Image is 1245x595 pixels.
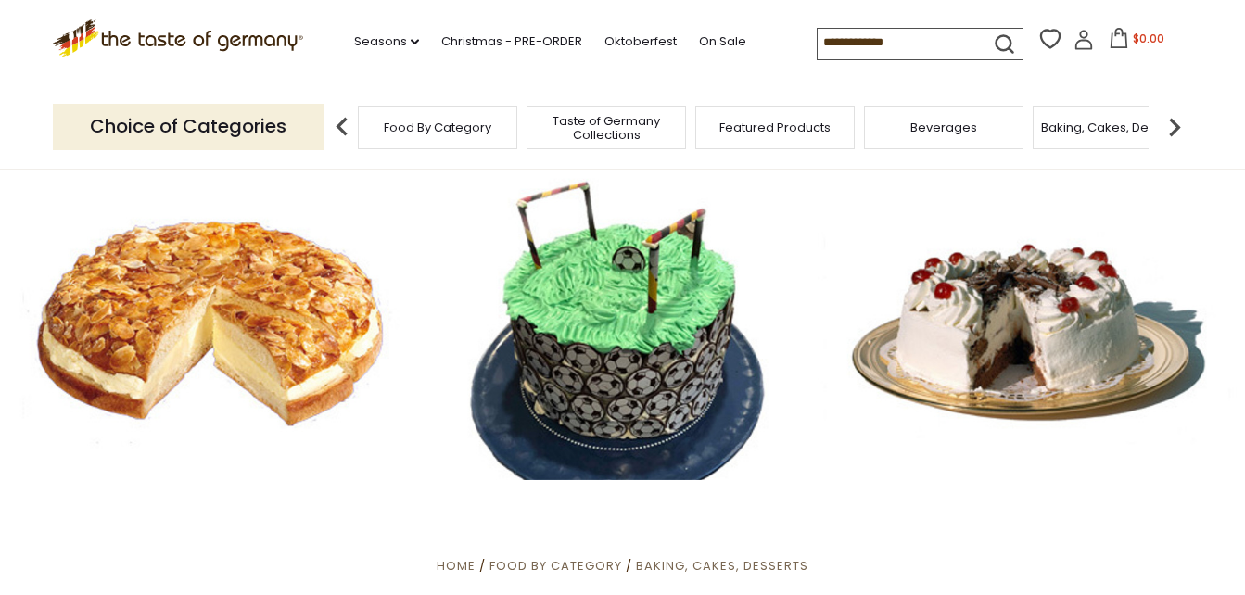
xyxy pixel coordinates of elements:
a: Taste of Germany Collections [532,114,680,142]
a: Seasons [354,32,419,52]
button: $0.00 [1098,28,1176,56]
a: Food By Category [384,120,491,134]
a: Featured Products [719,120,831,134]
img: next arrow [1156,108,1193,146]
a: Baking, Cakes, Desserts [636,557,808,575]
a: Beverages [910,120,977,134]
img: previous arrow [324,108,361,146]
a: Home [437,557,476,575]
a: Christmas - PRE-ORDER [441,32,582,52]
a: On Sale [699,32,746,52]
a: Oktoberfest [604,32,677,52]
span: $0.00 [1133,31,1164,46]
a: Baking, Cakes, Desserts [1041,120,1185,134]
p: Choice of Categories [53,104,324,149]
a: Food By Category [489,557,622,575]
